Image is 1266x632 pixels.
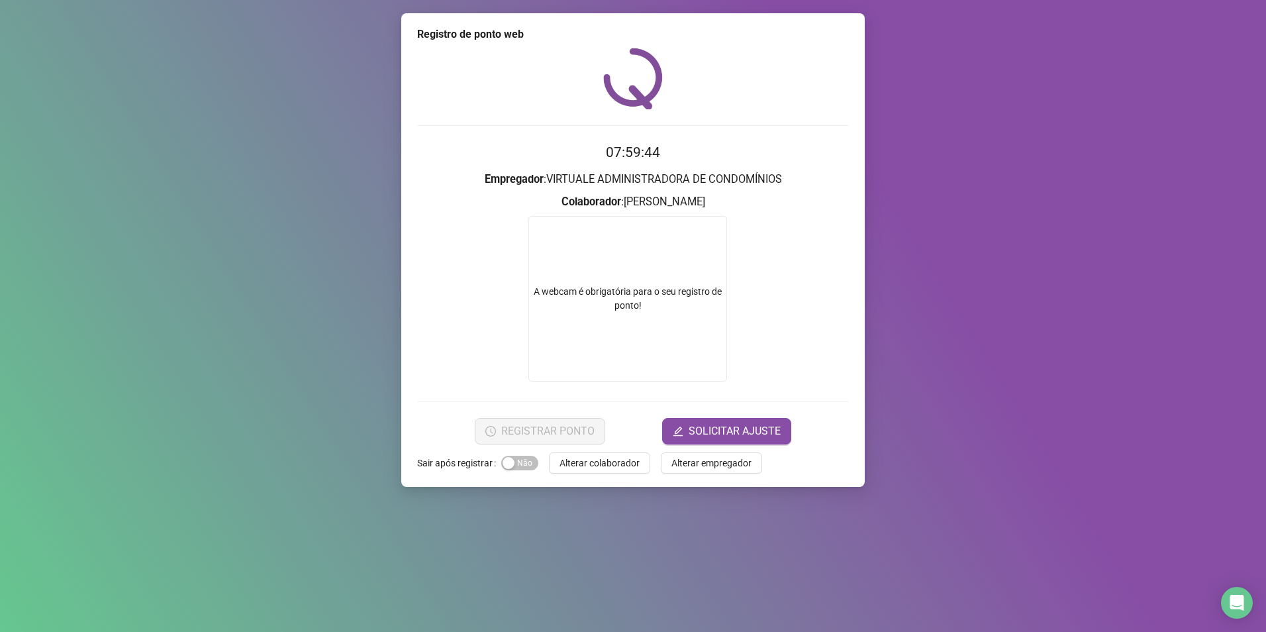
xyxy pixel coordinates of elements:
[417,26,849,42] div: Registro de ponto web
[606,144,660,160] time: 07:59:44
[417,452,501,474] label: Sair após registrar
[662,418,791,445] button: editSOLICITAR AJUSTE
[417,171,849,188] h3: : VIRTUALE ADMINISTRADORA DE CONDOMÍNIOS
[485,173,544,185] strong: Empregador
[549,452,650,474] button: Alterar colaborador
[661,452,762,474] button: Alterar empregador
[560,456,640,470] span: Alterar colaborador
[671,456,752,470] span: Alterar empregador
[475,418,605,445] button: REGISTRAR PONTO
[603,48,663,109] img: QRPoint
[561,195,621,208] strong: Colaborador
[673,426,683,437] span: edit
[1221,587,1253,619] div: Open Intercom Messenger
[417,193,849,211] h3: : [PERSON_NAME]
[689,423,781,439] span: SOLICITAR AJUSTE
[528,216,727,382] div: A webcam é obrigatória para o seu registro de ponto!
